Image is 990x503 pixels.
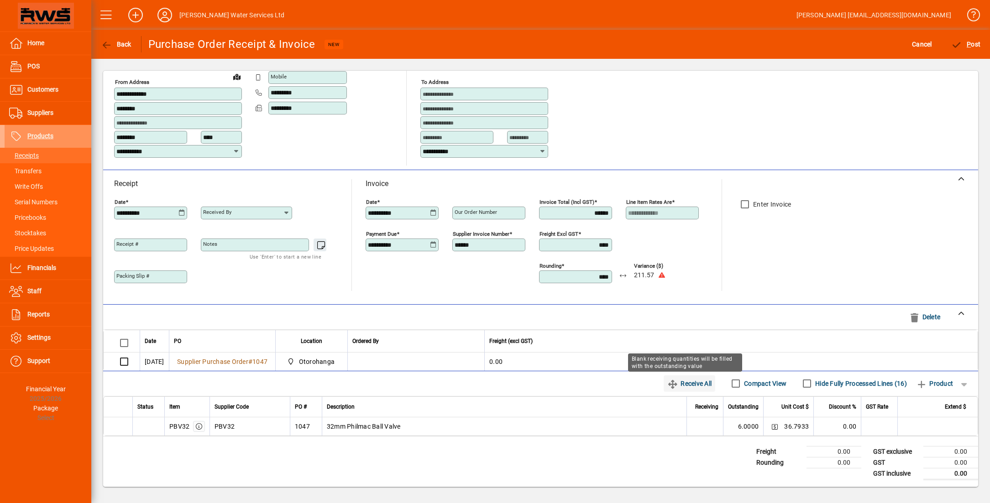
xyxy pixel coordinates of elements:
[250,251,321,262] mat-hint: Use 'Enter' to start a new line
[784,422,809,431] span: 36.7933
[203,209,231,215] mat-label: Received by
[352,336,480,346] div: Ordered By
[5,32,91,55] a: Home
[290,417,322,436] td: 1047
[174,336,181,346] span: PO
[489,336,966,346] div: Freight (excl GST)
[905,309,944,325] button: Delete
[905,309,948,325] app-page-header-button: Delete selection
[455,209,497,215] mat-label: Our order number
[99,36,134,52] button: Back
[912,37,932,52] span: Cancel
[169,402,180,412] span: Item
[148,37,315,52] div: Purchase Order Receipt & Invoice
[634,272,654,279] span: 211.57
[5,350,91,373] a: Support
[634,263,689,269] span: Variance ($)
[179,8,285,22] div: [PERSON_NAME] Water Services Ltd
[252,358,267,365] span: 1047
[742,379,786,388] label: Compact View
[352,336,379,346] span: Ordered By
[909,310,940,324] span: Delete
[796,8,951,22] div: [PERSON_NAME] [EMAIL_ADDRESS][DOMAIN_NAME]
[723,417,763,436] td: 6.0000
[177,358,248,365] span: Supplier Purchase Order
[916,376,953,391] span: Product
[27,287,42,295] span: Staff
[366,231,397,237] mat-label: Payment due
[910,36,934,52] button: Cancel
[781,402,809,412] span: Unit Cost $
[5,78,91,101] a: Customers
[285,356,338,367] span: Otorohanga
[866,402,888,412] span: GST Rate
[27,264,56,271] span: Financials
[301,336,322,346] span: Location
[140,353,169,371] td: [DATE]
[145,336,164,346] div: Date
[911,375,958,392] button: Product
[27,357,50,364] span: Support
[923,468,978,479] td: 0.00
[869,446,923,457] td: GST exclusive
[869,457,923,468] td: GST
[299,357,335,366] span: Otorohanga
[322,417,686,436] td: 32mm Philmac Ball Valve
[949,36,983,52] button: Post
[271,73,287,80] mat-label: Mobile
[540,199,594,205] mat-label: Invoice Total (incl GST)
[628,353,742,372] div: Blank receiving quantities will be filled with the outstanding value
[5,280,91,303] a: Staff
[5,55,91,78] a: POS
[5,225,91,241] a: Stocktakes
[752,446,807,457] td: Freight
[169,422,189,431] div: PBV32
[9,167,42,175] span: Transfers
[923,457,978,468] td: 0.00
[695,402,718,412] span: Receiving
[752,457,807,468] td: Rounding
[27,132,53,140] span: Products
[27,109,53,116] span: Suppliers
[5,303,91,326] a: Reports
[27,39,44,47] span: Home
[453,231,509,237] mat-label: Supplier invoice number
[9,198,58,206] span: Serial Numbers
[664,375,715,392] button: Receive All
[27,311,50,318] span: Reports
[5,257,91,280] a: Financials
[327,402,355,412] span: Description
[813,379,907,388] label: Hide Fully Processed Lines (16)
[768,420,781,433] button: Change Price Levels
[27,334,51,341] span: Settings
[101,41,131,48] span: Back
[9,229,46,237] span: Stocktakes
[945,402,966,412] span: Extend $
[967,41,971,48] span: P
[174,357,271,367] a: Supplier Purchase Order#1047
[951,41,981,48] span: ost
[5,179,91,194] a: Write Offs
[5,241,91,256] a: Price Updates
[5,148,91,163] a: Receipts
[540,231,578,237] mat-label: Freight excl GST
[540,263,561,269] mat-label: Rounding
[116,241,138,247] mat-label: Receipt #
[121,7,150,23] button: Add
[5,327,91,349] a: Settings
[27,62,40,70] span: POS
[869,468,923,479] td: GST inclusive
[215,402,249,412] span: Supplier Code
[27,86,58,93] span: Customers
[174,336,271,346] div: PO
[295,402,307,412] span: PO #
[145,336,156,346] span: Date
[9,152,39,159] span: Receipts
[667,376,712,391] span: Receive All
[626,199,672,205] mat-label: Line item rates are
[5,194,91,210] a: Serial Numbers
[26,385,66,393] span: Financial Year
[9,214,46,221] span: Pricebooks
[328,41,340,47] span: NEW
[210,417,290,436] td: PBV32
